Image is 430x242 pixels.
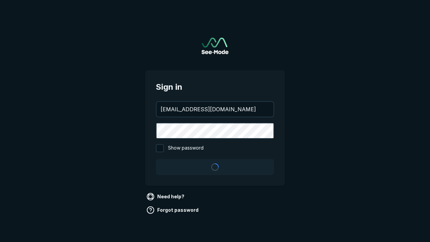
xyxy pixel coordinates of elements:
span: Show password [168,144,204,152]
span: Sign in [156,81,274,93]
img: See-Mode Logo [202,38,228,54]
a: Forgot password [145,205,201,215]
input: your@email.com [157,102,273,117]
a: Go to sign in [202,38,228,54]
a: Need help? [145,191,187,202]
